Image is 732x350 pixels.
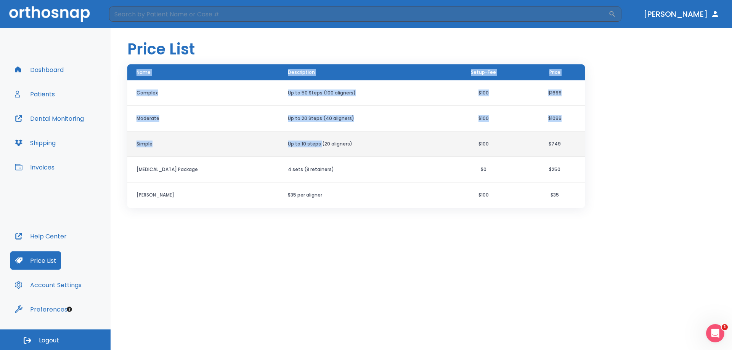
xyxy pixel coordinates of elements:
button: Preferences [10,300,72,318]
th: [PERSON_NAME] [127,182,279,208]
td: $749 [525,131,585,157]
div: Tooltip anchor [66,306,73,313]
td: Up to 50 Steps (100 aligners) [279,80,442,106]
h1: Price List [127,38,195,61]
button: Patients [10,85,59,103]
button: Account Settings [10,276,86,294]
table: price table [127,64,585,208]
td: $100 [442,106,525,131]
td: $100 [442,80,525,106]
th: Price [525,64,585,81]
iframe: Intercom live chat [706,324,724,342]
th: Complex [127,80,279,106]
th: Description [279,64,442,81]
th: Setup-Fee [442,64,525,81]
td: $35 per aligner [279,182,442,208]
td: $35 [525,182,585,208]
th: Moderate [127,106,279,131]
td: Up to 10 steps (20 aligners) [279,131,442,157]
td: 4 sets (8 retainers) [279,157,442,182]
td: $250 [525,157,585,182]
th: Simple [127,131,279,157]
th: Name [127,64,279,81]
button: Dashboard [10,61,68,79]
button: Help Center [10,227,71,245]
button: Dental Monitoring [10,109,88,128]
th: [MEDICAL_DATA] Package [127,157,279,182]
span: Logout [39,336,59,345]
img: Orthosnap [9,6,90,22]
td: $1099 [525,106,585,131]
td: $100 [442,131,525,157]
button: Price List [10,251,61,270]
td: Up to 20 Steps (40 aligners) [279,106,442,131]
td: $1699 [525,80,585,106]
td: $100 [442,182,525,208]
button: Shipping [10,134,60,152]
span: 1 [722,324,728,330]
button: Invoices [10,158,59,176]
button: [PERSON_NAME] [640,7,723,21]
input: Search by Patient Name or Case # [109,6,608,22]
td: $0 [442,157,525,182]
